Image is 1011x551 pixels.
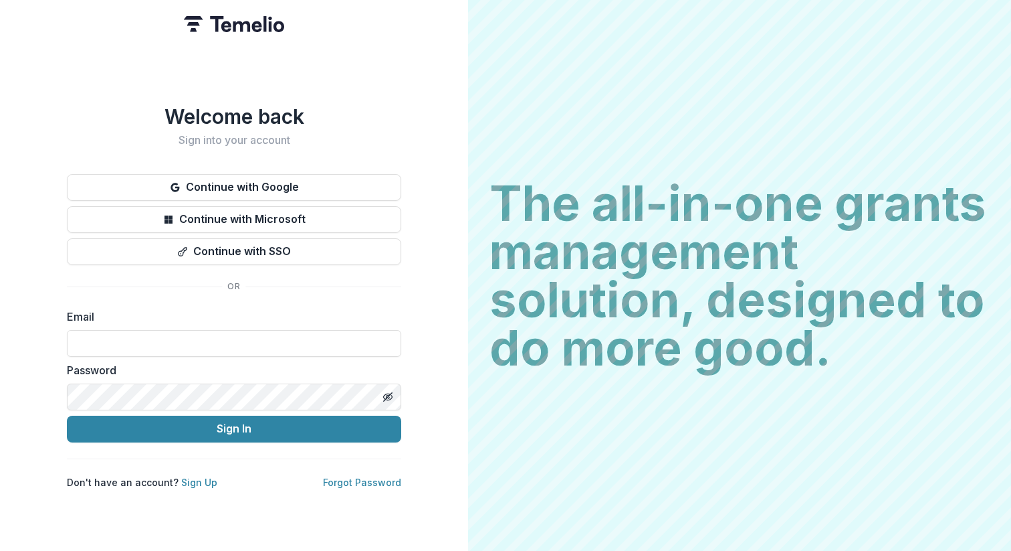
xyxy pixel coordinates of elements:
h2: Sign into your account [67,134,401,147]
button: Sign In [67,416,401,443]
a: Forgot Password [323,477,401,488]
h1: Welcome back [67,104,401,129]
button: Continue with Google [67,174,401,201]
a: Sign Up [181,477,217,488]
label: Email [67,309,393,325]
label: Password [67,362,393,378]
img: Temelio [184,16,284,32]
p: Don't have an account? [67,475,217,489]
button: Toggle password visibility [377,386,399,408]
button: Continue with SSO [67,238,401,265]
button: Continue with Microsoft [67,206,401,233]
